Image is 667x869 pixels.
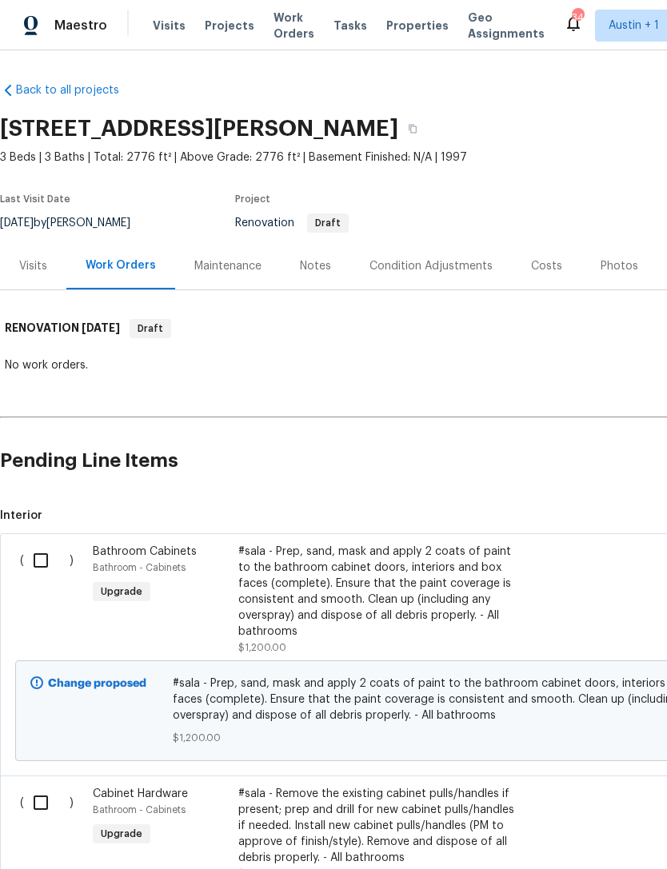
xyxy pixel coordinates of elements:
[93,546,197,557] span: Bathroom Cabinets
[274,10,314,42] span: Work Orders
[572,10,583,26] div: 34
[238,544,520,640] div: #sala - Prep, sand, mask and apply 2 coats of paint to the bathroom cabinet doors, interiors and ...
[468,10,545,42] span: Geo Assignments
[386,18,449,34] span: Properties
[235,194,270,204] span: Project
[333,20,367,31] span: Tasks
[609,18,659,34] span: Austin + 1
[48,678,146,689] b: Change proposed
[131,321,170,337] span: Draft
[15,539,88,660] div: ( )
[369,258,493,274] div: Condition Adjustments
[94,584,149,600] span: Upgrade
[93,563,186,572] span: Bathroom - Cabinets
[94,826,149,842] span: Upgrade
[238,643,286,652] span: $1,200.00
[19,258,47,274] div: Visits
[205,18,254,34] span: Projects
[601,258,638,274] div: Photos
[238,786,520,866] div: #sala - Remove the existing cabinet pulls/handles if present; prep and drill for new cabinet pull...
[309,218,347,228] span: Draft
[153,18,186,34] span: Visits
[300,258,331,274] div: Notes
[82,322,120,333] span: [DATE]
[398,114,427,143] button: Copy Address
[93,788,188,799] span: Cabinet Hardware
[194,258,262,274] div: Maintenance
[5,319,120,338] h6: RENOVATION
[235,217,349,229] span: Renovation
[93,805,186,815] span: Bathroom - Cabinets
[531,258,562,274] div: Costs
[86,257,156,273] div: Work Orders
[54,18,107,34] span: Maestro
